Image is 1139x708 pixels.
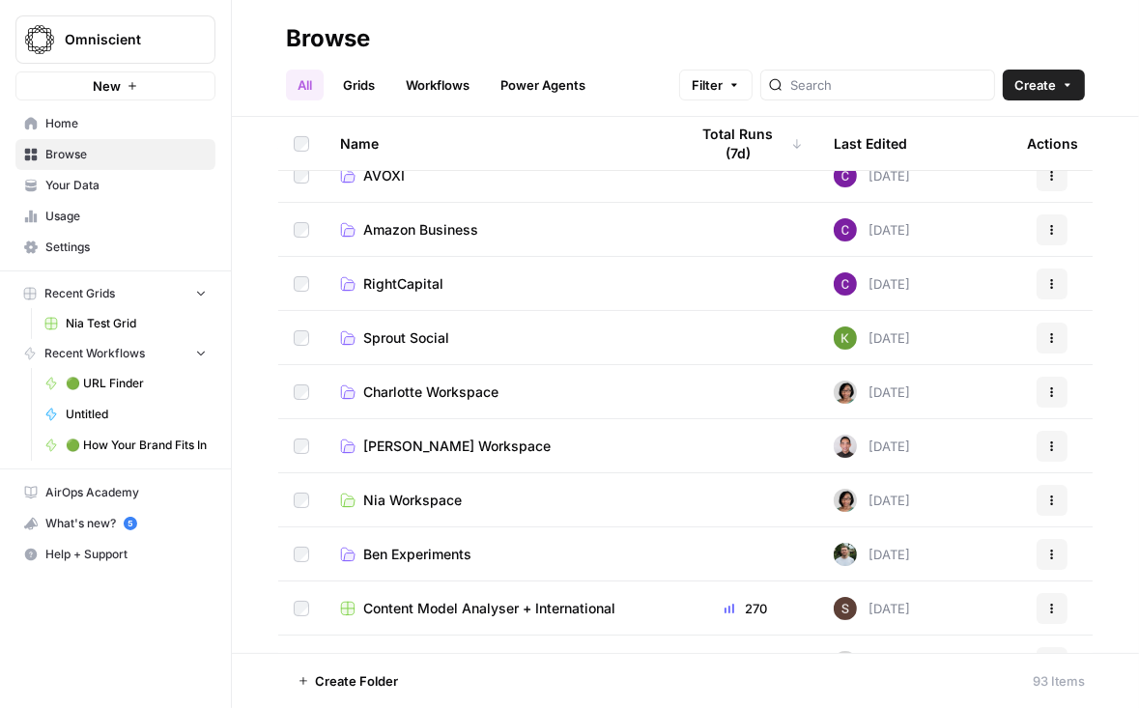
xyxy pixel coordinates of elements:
[363,220,478,240] span: Amazon Business
[363,166,405,185] span: AVOXI
[15,539,215,570] button: Help + Support
[45,546,207,563] span: Help + Support
[66,315,207,332] span: Nia Test Grid
[36,368,215,399] a: 🟢 URL Finder
[834,164,857,187] img: l8aue7yj0v0z4gqnct18vmdfgpdl
[93,76,121,96] span: New
[15,108,215,139] a: Home
[363,382,498,402] span: Charlotte Workspace
[66,437,207,454] span: 🟢 How Your Brand Fits In
[834,597,910,620] div: [DATE]
[834,326,910,350] div: [DATE]
[692,75,723,95] span: Filter
[363,437,551,456] span: [PERSON_NAME] Workspace
[128,519,132,528] text: 5
[834,543,910,566] div: [DATE]
[15,279,215,308] button: Recent Grids
[45,208,207,225] span: Usage
[1003,70,1085,100] button: Create
[340,491,658,510] a: Nia Workspace
[363,545,471,564] span: Ben Experiments
[286,666,410,696] button: Create Folder
[834,651,857,674] img: cu9xolbrxuqs6ajko1qc0askbkgj
[15,15,215,64] button: Workspace: Omniscient
[834,435,910,458] div: [DATE]
[331,70,386,100] a: Grids
[340,117,658,170] div: Name
[15,232,215,263] a: Settings
[340,328,658,348] a: Sprout Social
[15,170,215,201] a: Your Data
[834,651,910,674] div: [DATE]
[36,430,215,461] a: 🟢 How Your Brand Fits In
[834,272,910,296] div: [DATE]
[286,23,370,54] div: Browse
[1014,75,1056,95] span: Create
[834,326,857,350] img: lpvd4xs63a94ihunb7oo8ewbt041
[834,543,857,566] img: ws6ikb7tb9bx8pak3pdnsmoqa89l
[36,399,215,430] a: Untitled
[363,328,449,348] span: Sprout Social
[834,489,910,512] div: [DATE]
[790,75,986,95] input: Search
[834,381,910,404] div: [DATE]
[340,274,658,294] a: RightCapital
[689,653,803,672] div: 18
[15,508,215,539] button: What's new? 5
[45,146,207,163] span: Browse
[15,477,215,508] a: AirOps Academy
[340,437,658,456] a: [PERSON_NAME] Workspace
[834,381,857,404] img: 2ns17aq5gcu63ep90r8nosmzf02r
[16,509,214,538] div: What's new?
[315,671,398,691] span: Create Folder
[834,218,910,241] div: [DATE]
[363,274,443,294] span: RightCapital
[66,375,207,392] span: 🟢 URL Finder
[834,117,907,170] div: Last Edited
[1027,117,1078,170] div: Actions
[340,382,658,402] a: Charlotte Workspace
[689,599,803,618] div: 270
[36,308,215,339] a: Nia Test Grid
[22,22,57,57] img: Omniscient Logo
[45,239,207,256] span: Settings
[66,406,207,423] span: Untitled
[15,71,215,100] button: New
[15,339,215,368] button: Recent Workflows
[15,139,215,170] a: Browse
[363,491,462,510] span: Nia Workspace
[689,117,803,170] div: Total Runs (7d)
[363,599,615,618] span: Content Model Analyser + International
[65,30,182,49] span: Omniscient
[45,115,207,132] span: Home
[834,435,857,458] img: ldca96x3fqk96iahrrd7hy2ionxa
[286,70,324,100] a: All
[45,484,207,501] span: AirOps Academy
[44,285,115,302] span: Recent Grids
[124,517,137,530] a: 5
[679,70,753,100] button: Filter
[489,70,597,100] a: Power Agents
[394,70,481,100] a: Workflows
[834,597,857,620] img: 636nrn0jtp85wi2rp0hrvawyotq1
[834,272,857,296] img: l8aue7yj0v0z4gqnct18vmdfgpdl
[834,489,857,512] img: 2ns17aq5gcu63ep90r8nosmzf02r
[1033,671,1085,691] div: 93 Items
[340,545,658,564] a: Ben Experiments
[340,220,658,240] a: Amazon Business
[363,653,578,672] span: GEO - FAQs w/ Keywords Grid (1)
[340,166,658,185] a: AVOXI
[340,653,658,672] a: GEO - FAQs w/ Keywords Grid (1)
[45,177,207,194] span: Your Data
[340,599,658,618] a: Content Model Analyser + International
[834,164,910,187] div: [DATE]
[44,345,145,362] span: Recent Workflows
[15,201,215,232] a: Usage
[834,218,857,241] img: l8aue7yj0v0z4gqnct18vmdfgpdl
